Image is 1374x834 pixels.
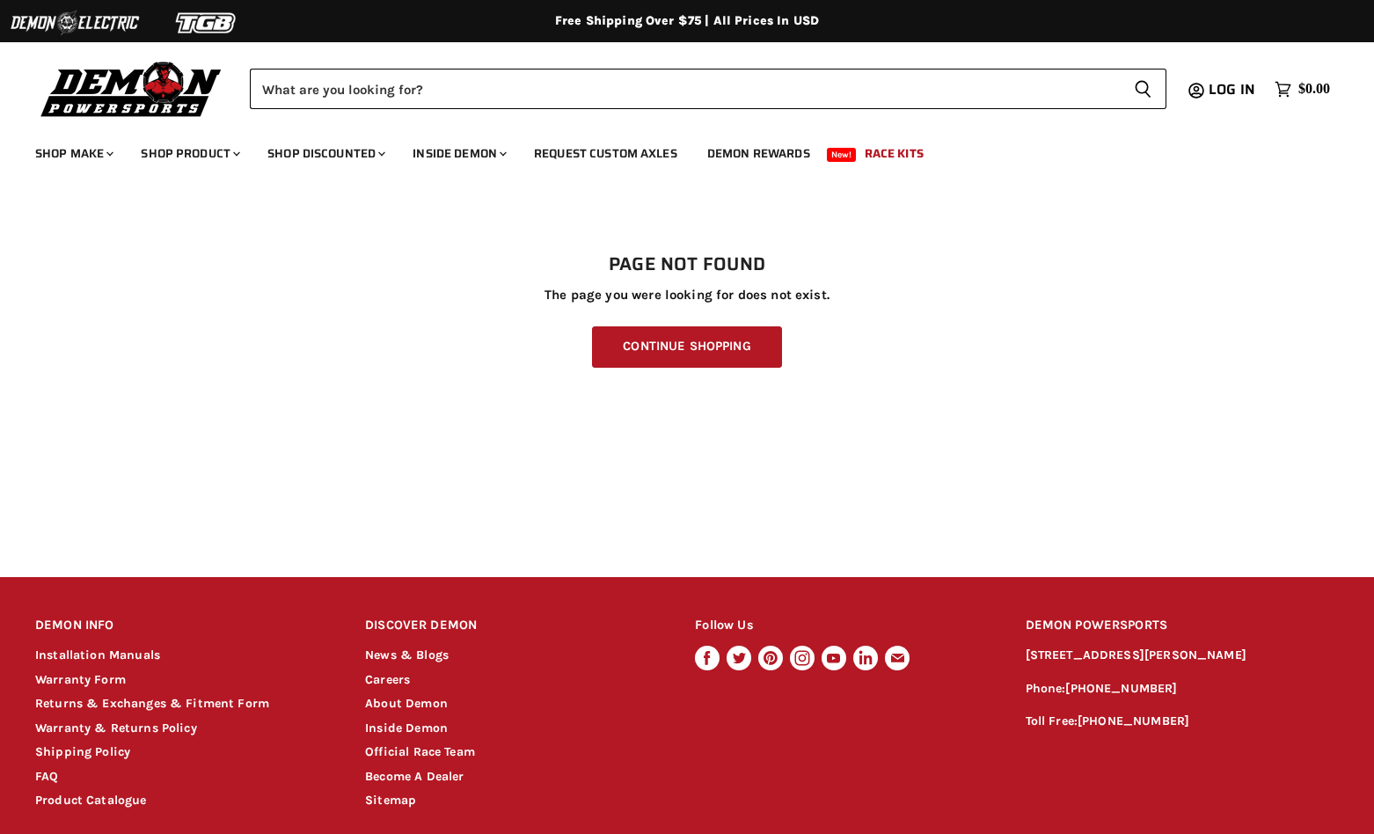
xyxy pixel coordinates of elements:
a: Official Race Team [365,744,475,759]
p: Phone: [1026,679,1339,699]
h2: Follow Us [695,605,992,647]
h2: DISCOVER DEMON [365,605,662,647]
a: News & Blogs [365,647,449,662]
img: Demon Electric Logo 2 [9,6,141,40]
h2: DEMON INFO [35,605,333,647]
button: Search [1120,69,1166,109]
a: Careers [365,672,410,687]
a: Sitemap [365,793,416,808]
form: Product [250,69,1166,109]
h1: Page not found [35,254,1339,275]
a: [PHONE_NUMBER] [1078,713,1189,728]
a: Demon Rewards [694,135,823,172]
a: Become A Dealer [365,769,464,784]
a: Product Catalogue [35,793,147,808]
a: Warranty Form [35,672,126,687]
a: About Demon [365,696,448,711]
span: Log in [1209,78,1255,100]
p: Toll Free: [1026,712,1339,732]
a: FAQ [35,769,58,784]
img: TGB Logo 2 [141,6,273,40]
a: $0.00 [1266,77,1339,102]
a: Race Kits [851,135,937,172]
img: Demon Powersports [35,57,228,120]
h2: DEMON POWERSPORTS [1026,605,1339,647]
span: $0.00 [1298,81,1330,98]
a: Shipping Policy [35,744,130,759]
a: Installation Manuals [35,647,160,662]
a: Warranty & Returns Policy [35,721,197,735]
a: Request Custom Axles [521,135,691,172]
a: Continue Shopping [592,326,781,368]
input: Search [250,69,1120,109]
ul: Main menu [22,128,1326,172]
a: Shop Product [128,135,251,172]
span: New! [827,148,857,162]
a: Inside Demon [399,135,517,172]
a: Returns & Exchanges & Fitment Form [35,696,269,711]
p: The page you were looking for does not exist. [35,288,1339,303]
a: Shop Make [22,135,124,172]
a: Shop Discounted [254,135,396,172]
a: [PHONE_NUMBER] [1065,681,1177,696]
p: [STREET_ADDRESS][PERSON_NAME] [1026,646,1339,666]
a: Inside Demon [365,721,448,735]
a: Log in [1201,82,1266,98]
